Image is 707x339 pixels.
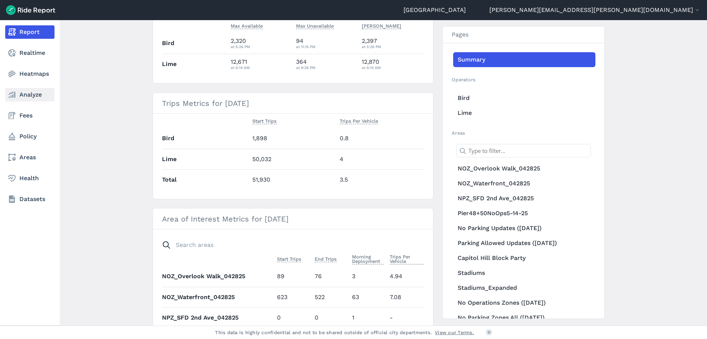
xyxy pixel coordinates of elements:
[162,307,274,328] th: NPZ_SFD 2nd Ave_042825
[390,252,424,266] button: Trips Per Vehicle
[231,43,290,50] div: at 5:26 PM
[315,255,337,264] button: End Trips
[452,76,595,83] h2: Operators
[231,22,263,31] button: Max Available
[349,266,387,287] td: 3
[296,64,356,71] div: at 9:26 PM
[153,93,433,114] h3: Trips Metrics for [DATE]
[453,176,595,191] a: NOZ_Waterfront_042825
[296,57,356,71] div: 364
[453,206,595,221] a: Pier48+50NoOps5-14-25
[362,22,401,29] span: [PERSON_NAME]
[5,88,54,101] a: Analyze
[435,329,474,336] a: View our Terms.
[296,43,356,50] div: at 11:15 PM
[274,307,312,328] td: 0
[349,287,387,307] td: 63
[231,57,290,71] div: 12,671
[352,252,384,266] button: Morning Deployment
[453,266,595,280] a: Stadiums
[5,130,54,143] a: Policy
[231,22,263,29] span: Max Available
[453,251,595,266] a: Capitol Hill Block Party
[153,208,433,229] h3: Area of Interest Metrics for [DATE]
[452,129,595,136] h2: Areas
[296,37,356,50] div: 94
[352,252,384,264] span: Morning Deployment
[6,5,55,15] img: Ride Report
[453,191,595,206] a: NPZ_SFD 2nd Ave_042825
[340,117,378,126] button: Trips Per Vehicle
[162,266,274,287] th: NOZ_Overlook Walk_042825
[349,307,387,328] td: 1
[337,169,424,190] td: 3.5
[296,22,334,31] button: Max Unavailable
[362,64,424,71] div: at 6:14 AM
[249,169,337,190] td: 51,930
[249,128,337,149] td: 1,898
[456,144,591,157] input: Type to filter...
[5,46,54,60] a: Realtime
[362,43,424,50] div: at 5:26 PM
[390,252,424,264] span: Trips Per Vehicle
[249,149,337,169] td: 50,032
[277,255,301,262] span: Start Trips
[231,64,290,71] div: at 6:14 AM
[453,52,595,67] a: Summary
[312,287,349,307] td: 522
[162,287,274,307] th: NOZ_Waterfront_042825
[337,128,424,149] td: 0.8
[453,280,595,295] a: Stadiums_Expanded
[387,287,424,307] td: 7.08
[453,221,595,236] a: No Parking Updates ([DATE])
[5,67,54,81] a: Heatmaps
[252,117,277,124] span: Start Trips
[274,266,312,287] td: 89
[387,307,424,328] td: -
[162,169,249,190] th: Total
[362,57,424,71] div: 12,870
[362,22,401,31] button: [PERSON_NAME]
[312,266,349,287] td: 76
[162,128,249,149] th: Bird
[5,109,54,122] a: Fees
[296,22,334,29] span: Max Unavailable
[453,236,595,251] a: Parking Allowed Updates ([DATE])
[312,307,349,328] td: 0
[158,238,420,252] input: Search areas
[162,149,249,169] th: Lime
[5,172,54,185] a: Health
[5,151,54,164] a: Areas
[404,6,466,15] a: [GEOGRAPHIC_DATA]
[453,295,595,310] a: No Operations Zones ([DATE])
[340,117,378,124] span: Trips Per Vehicle
[453,91,595,106] a: Bird
[453,106,595,120] a: Lime
[252,117,277,126] button: Start Trips
[387,266,424,287] td: 4.94
[5,192,54,206] a: Datasets
[453,310,595,325] a: No Parking Zones All ([DATE])
[315,255,337,262] span: End Trips
[274,287,312,307] td: 623
[453,161,595,176] a: NOZ_Overlook Walk_042825
[362,37,424,50] div: 2,397
[489,6,701,15] button: [PERSON_NAME][EMAIL_ADDRESS][PERSON_NAME][DOMAIN_NAME]
[5,25,54,39] a: Report
[162,33,228,54] th: Bird
[277,255,301,264] button: Start Trips
[337,149,424,169] td: 4
[162,54,228,74] th: Lime
[231,37,290,50] div: 2,320
[443,26,604,43] h3: Pages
